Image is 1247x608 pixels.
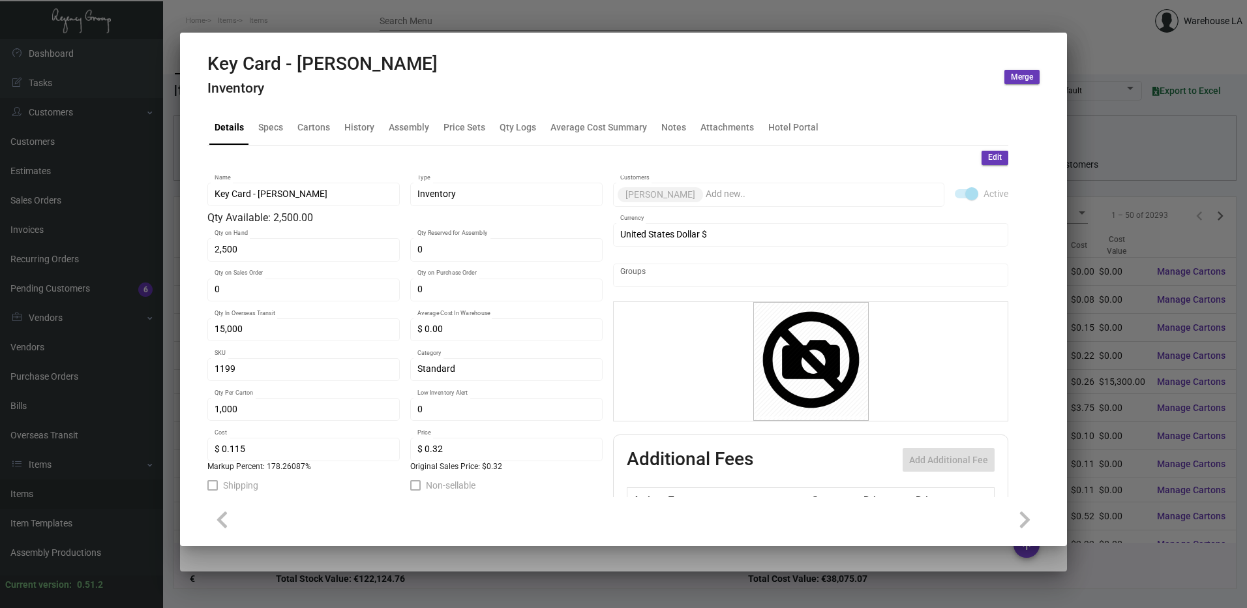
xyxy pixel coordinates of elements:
div: Cartons [297,120,330,134]
div: Qty Available: 2,500.00 [207,210,603,226]
th: Cost [808,488,860,511]
div: Details [215,120,244,134]
mat-chip: [PERSON_NAME] [618,187,703,202]
div: Hotel Portal [768,120,819,134]
div: Notes [661,120,686,134]
span: Add Additional Fee [909,455,988,465]
div: Qty Logs [500,120,536,134]
div: 0.51.2 [77,578,103,592]
th: Price [860,488,912,511]
div: Assembly [389,120,429,134]
div: Average Cost Summary [550,120,647,134]
input: Add new.. [706,189,938,200]
div: Price Sets [443,120,485,134]
button: Merge [1004,70,1040,84]
div: Current version: [5,578,72,592]
button: Edit [982,151,1008,165]
th: Type [665,488,807,511]
div: Attachments [700,120,754,134]
div: History [344,120,374,134]
h4: Inventory [207,80,438,97]
input: Add new.. [620,270,1002,281]
span: Merge [1011,72,1033,83]
span: Active [984,186,1008,202]
span: Non-sellable [426,478,475,493]
h2: Additional Fees [627,448,753,472]
th: Price type [912,488,979,511]
span: Edit [988,152,1002,163]
h2: Key Card - [PERSON_NAME] [207,53,438,75]
th: Active [627,488,666,511]
span: Shipping [223,478,258,493]
button: Add Additional Fee [903,448,995,472]
div: Specs [258,120,283,134]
